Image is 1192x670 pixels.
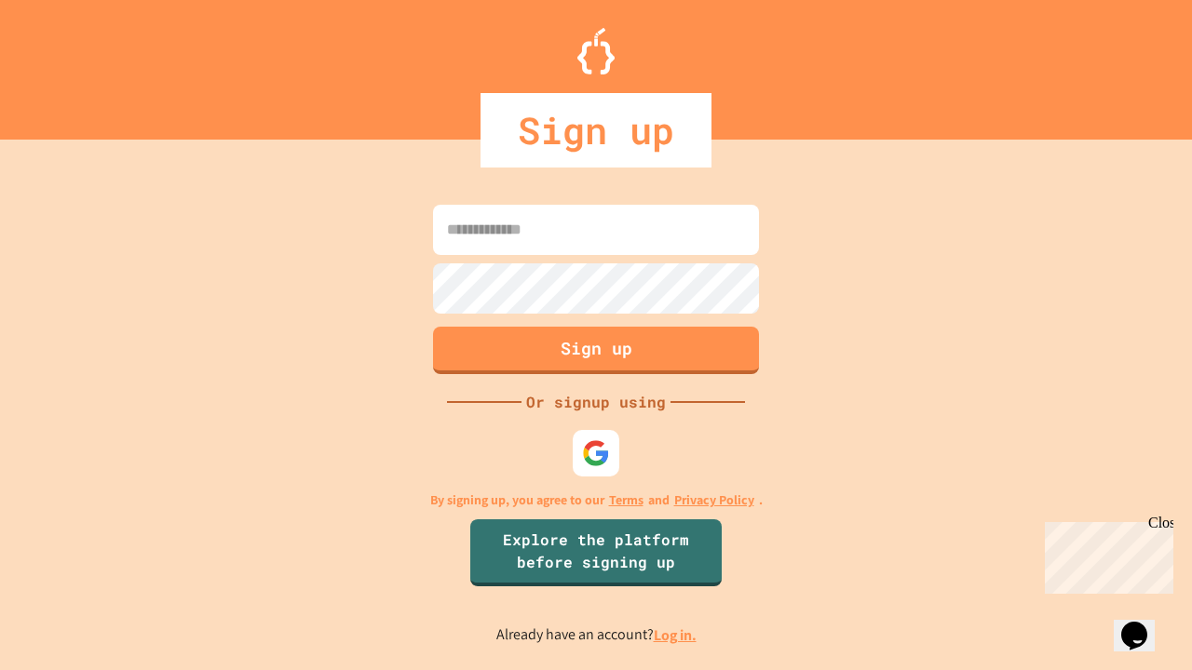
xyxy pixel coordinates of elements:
[481,93,711,167] div: Sign up
[496,623,697,647] p: Already have an account?
[674,490,754,510] a: Privacy Policy
[582,439,610,467] img: google-icon.svg
[577,28,615,74] img: Logo.svg
[470,519,722,586] a: Explore the platform before signing up
[654,625,697,645] a: Log in.
[521,391,670,413] div: Or signup using
[1114,596,1173,651] iframe: chat widget
[609,490,643,510] a: Terms
[430,490,763,510] p: By signing up, you agree to our and .
[433,327,759,374] button: Sign up
[7,7,129,118] div: Chat with us now!Close
[1037,515,1173,594] iframe: chat widget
